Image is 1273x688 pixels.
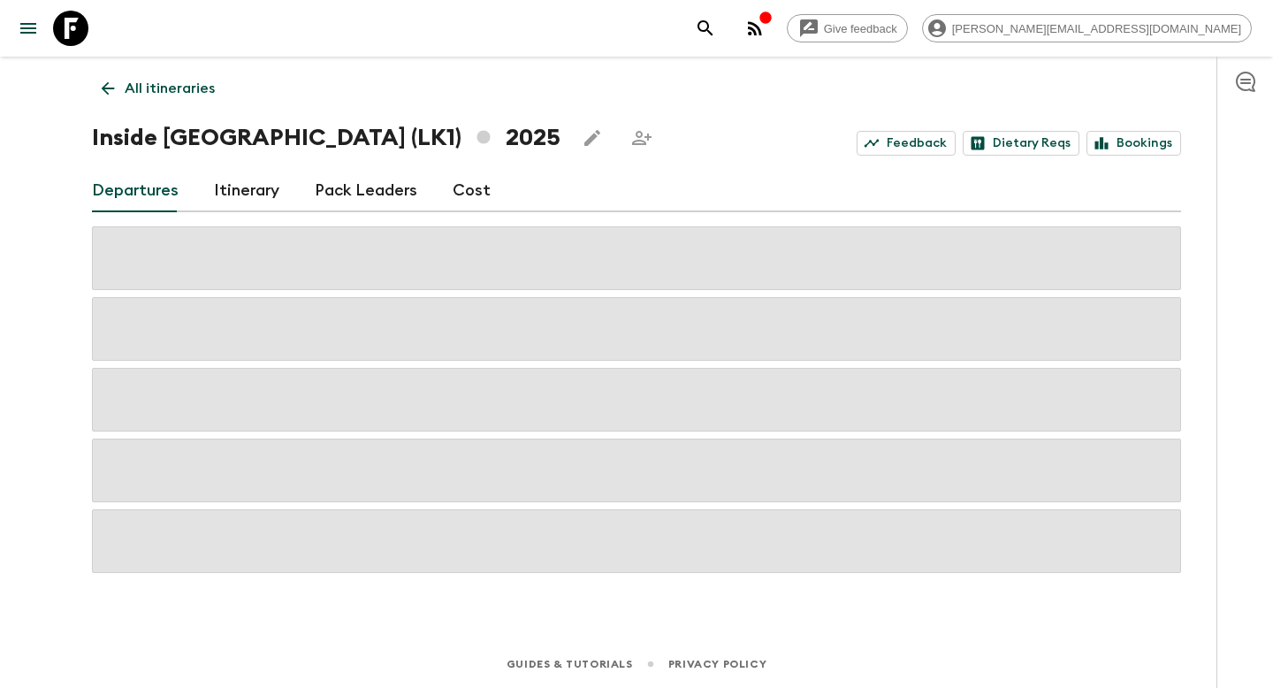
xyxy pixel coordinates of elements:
a: All itineraries [92,71,225,106]
a: Dietary Reqs [963,131,1079,156]
a: Bookings [1086,131,1181,156]
p: All itineraries [125,78,215,99]
span: [PERSON_NAME][EMAIL_ADDRESS][DOMAIN_NAME] [942,22,1251,35]
button: menu [11,11,46,46]
a: Cost [453,170,491,212]
a: Guides & Tutorials [507,654,633,674]
a: Give feedback [787,14,908,42]
h1: Inside [GEOGRAPHIC_DATA] (LK1) 2025 [92,120,560,156]
a: Feedback [857,131,956,156]
div: [PERSON_NAME][EMAIL_ADDRESS][DOMAIN_NAME] [922,14,1252,42]
button: search adventures [688,11,723,46]
a: Privacy Policy [668,654,766,674]
span: Share this itinerary [624,120,659,156]
a: Departures [92,170,179,212]
a: Itinerary [214,170,279,212]
a: Pack Leaders [315,170,417,212]
span: Give feedback [814,22,907,35]
button: Edit this itinerary [575,120,610,156]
